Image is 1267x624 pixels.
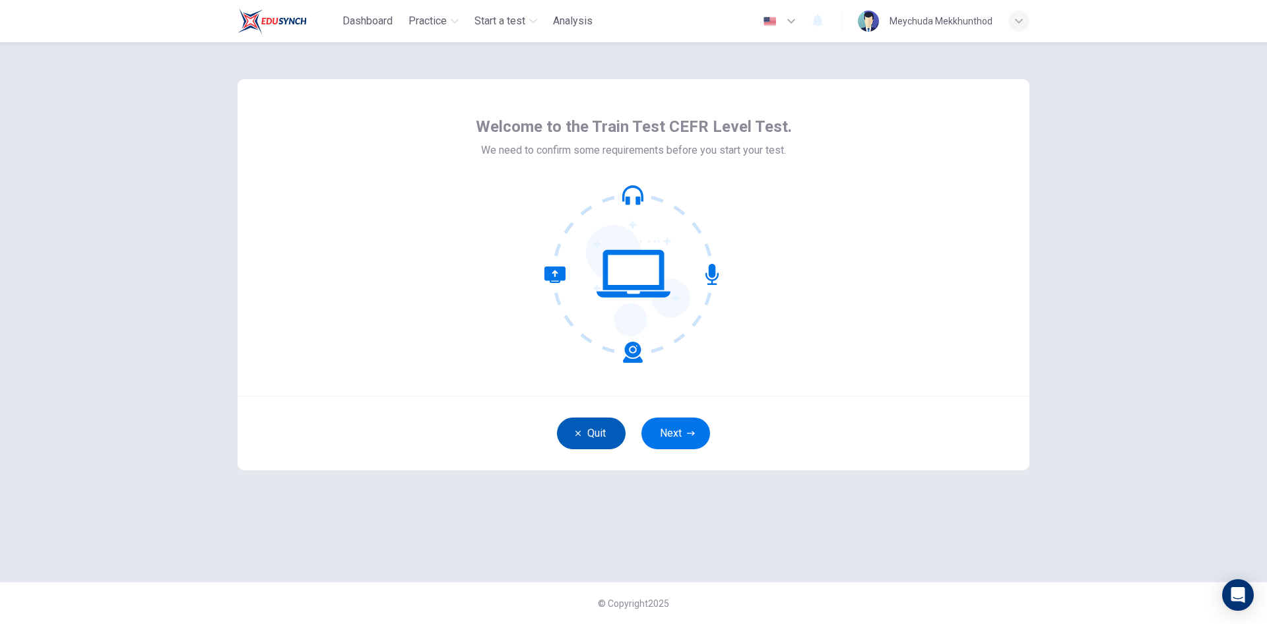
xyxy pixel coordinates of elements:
[474,13,525,29] span: Start a test
[403,9,464,33] button: Practice
[557,418,626,449] button: Quit
[342,13,393,29] span: Dashboard
[641,418,710,449] button: Next
[858,11,879,32] img: Profile picture
[408,13,447,29] span: Practice
[1222,579,1254,611] div: Open Intercom Messenger
[762,16,778,26] img: en
[548,9,598,33] button: Analysis
[481,142,786,158] span: We need to confirm some requirements before you start your test.
[553,13,593,29] span: Analysis
[598,598,669,609] span: © Copyright 2025
[469,9,542,33] button: Start a test
[238,8,337,34] a: Train Test logo
[238,8,307,34] img: Train Test logo
[337,9,398,33] button: Dashboard
[890,13,992,29] div: Meychuda Mekkhunthod
[476,116,792,137] span: Welcome to the Train Test CEFR Level Test.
